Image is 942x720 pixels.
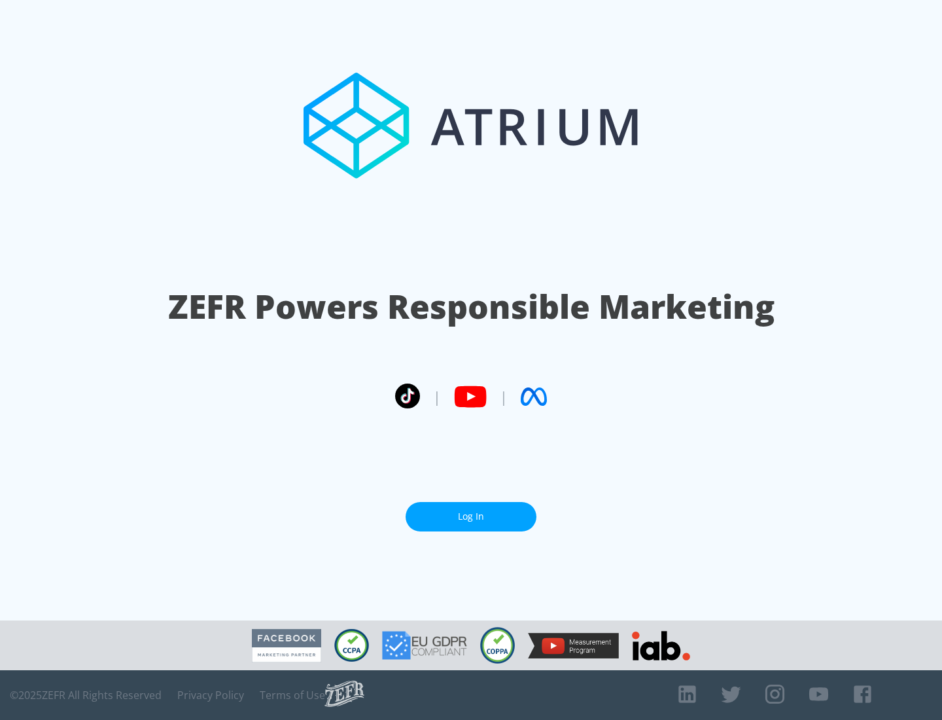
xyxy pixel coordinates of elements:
span: © 2025 ZEFR All Rights Reserved [10,689,162,702]
a: Privacy Policy [177,689,244,702]
span: | [433,387,441,406]
img: Facebook Marketing Partner [252,629,321,662]
img: COPPA Compliant [480,627,515,664]
img: IAB [632,631,690,660]
img: CCPA Compliant [334,629,369,662]
a: Log In [406,502,536,531]
img: GDPR Compliant [382,631,467,660]
a: Terms of Use [260,689,325,702]
img: YouTube Measurement Program [528,633,619,658]
h1: ZEFR Powers Responsible Marketing [168,284,775,329]
span: | [500,387,508,406]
